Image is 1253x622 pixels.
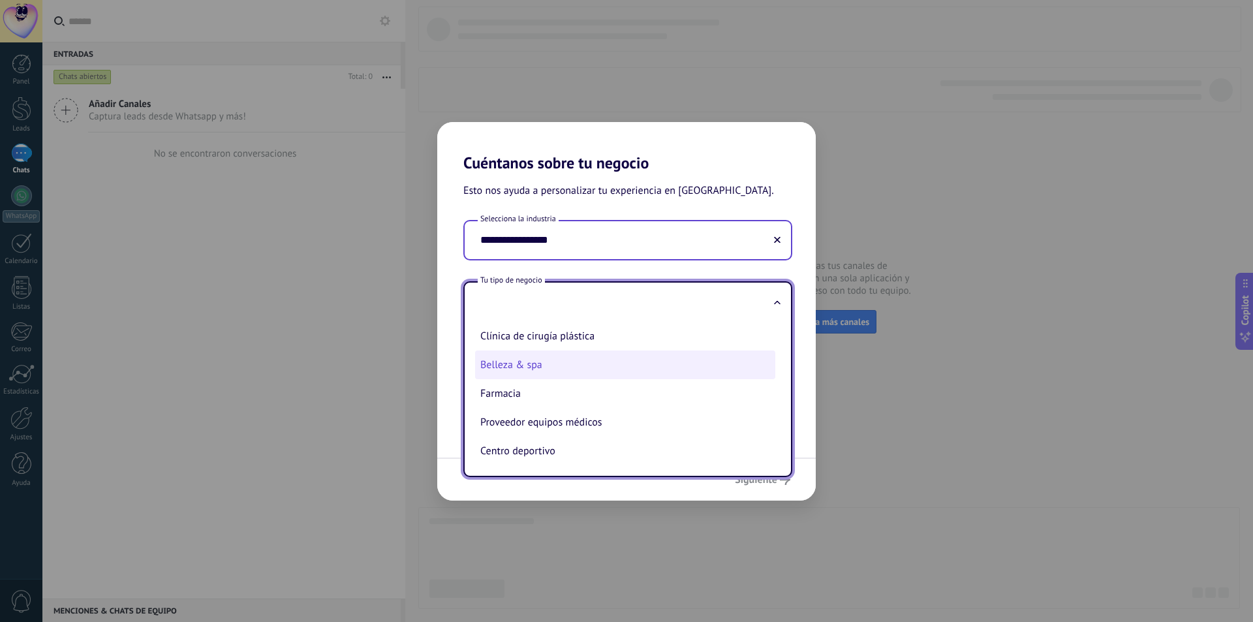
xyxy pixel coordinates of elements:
[463,183,774,200] span: Esto nos ayuda a personalizar tu experiencia en [GEOGRAPHIC_DATA].
[475,379,775,408] li: Farmacia
[475,437,775,465] li: Centro deportivo
[475,408,775,437] li: Proveedor equipos médicos
[437,122,816,172] h2: Cuéntanos sobre tu negocio
[475,322,775,350] li: Clínica de cirugía plástica
[475,350,775,379] li: Belleza & spa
